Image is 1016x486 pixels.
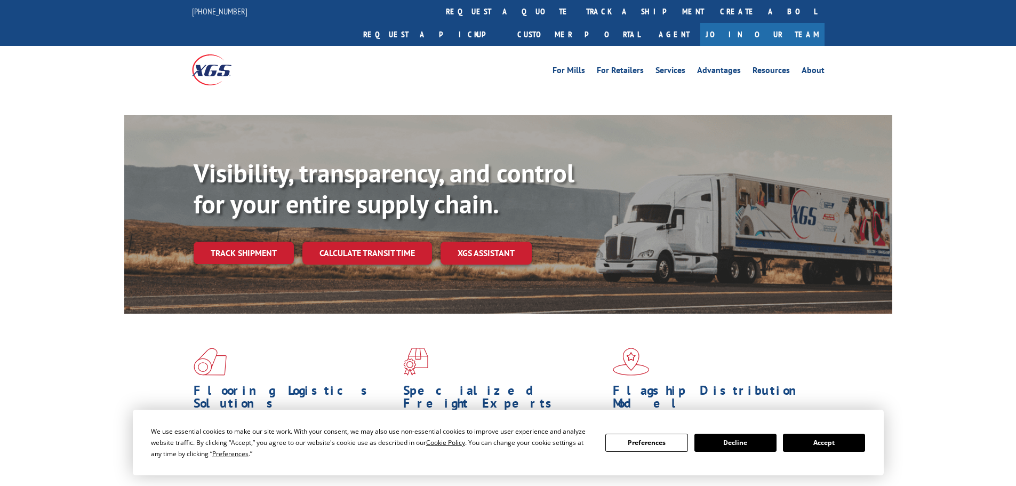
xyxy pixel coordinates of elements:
[753,66,790,78] a: Resources
[700,23,825,46] a: Join Our Team
[553,66,585,78] a: For Mills
[212,449,249,458] span: Preferences
[605,434,687,452] button: Preferences
[697,66,741,78] a: Advantages
[802,66,825,78] a: About
[655,66,685,78] a: Services
[613,384,814,415] h1: Flagship Distribution Model
[194,242,294,264] a: Track shipment
[194,384,395,415] h1: Flooring Logistics Solutions
[151,426,593,459] div: We use essential cookies to make our site work. With your consent, we may also use non-essential ...
[613,348,650,376] img: xgs-icon-flagship-distribution-model-red
[694,434,777,452] button: Decline
[133,410,884,475] div: Cookie Consent Prompt
[194,156,574,220] b: Visibility, transparency, and control for your entire supply chain.
[355,23,509,46] a: Request a pickup
[403,348,428,376] img: xgs-icon-focused-on-flooring-red
[192,6,247,17] a: [PHONE_NUMBER]
[403,384,605,415] h1: Specialized Freight Experts
[302,242,432,265] a: Calculate transit time
[509,23,648,46] a: Customer Portal
[648,23,700,46] a: Agent
[426,438,465,447] span: Cookie Policy
[441,242,532,265] a: XGS ASSISTANT
[783,434,865,452] button: Accept
[597,66,644,78] a: For Retailers
[194,348,227,376] img: xgs-icon-total-supply-chain-intelligence-red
